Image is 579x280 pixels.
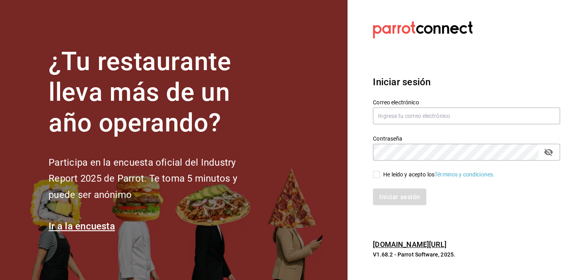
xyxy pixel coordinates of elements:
a: Términos y condiciones. [435,171,495,178]
font: ¿Tu restaurante lleva más de un año operando? [49,47,231,138]
input: Ingresa tu correo electrónico [373,108,560,124]
font: Participa en la encuesta oficial del Industry Report 2025 de Parrot. Te toma 5 minutos y puede se... [49,157,237,201]
font: V1.68.2 - Parrot Software, 2025. [373,251,455,258]
font: Correo electrónico [373,99,419,106]
button: campo de contraseña [542,145,555,159]
font: Contraseña [373,135,402,142]
a: Ir a la encuesta [49,221,115,232]
font: He leído y acepto los [383,171,435,178]
a: [DOMAIN_NAME][URL] [373,240,446,249]
font: Iniciar sesión [373,76,431,88]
